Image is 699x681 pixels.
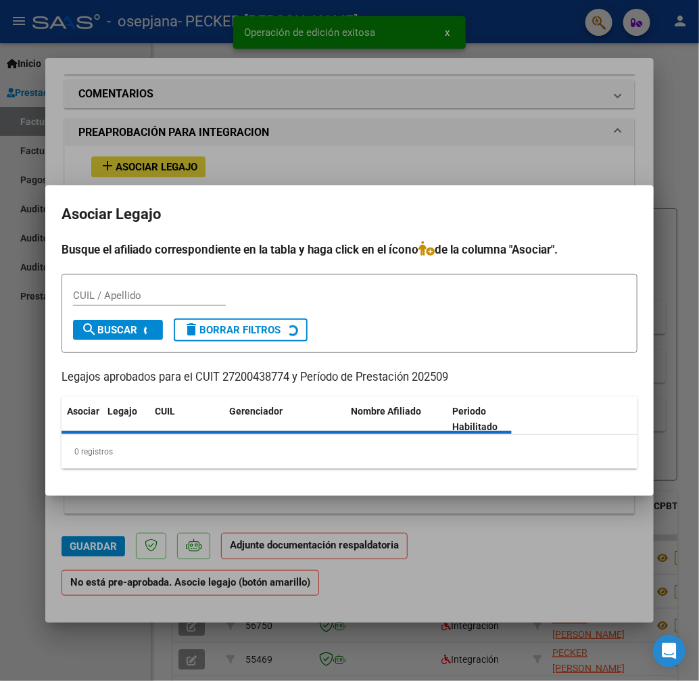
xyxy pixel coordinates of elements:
span: Borrar Filtros [183,324,281,336]
span: Buscar [81,324,137,336]
p: Legajos aprobados para el CUIT 27200438774 y Período de Prestación 202509 [62,369,637,386]
button: Borrar Filtros [174,319,308,342]
div: 0 registros [62,435,637,469]
h4: Busque el afiliado correspondiente en la tabla y haga click en el ícono de la columna "Asociar". [62,241,637,258]
h2: Asociar Legajo [62,202,637,227]
mat-icon: delete [183,321,199,337]
button: Buscar [73,320,163,340]
datatable-header-cell: Gerenciador [224,397,345,442]
mat-icon: search [81,321,97,337]
datatable-header-cell: Nombre Afiliado [345,397,447,442]
span: Gerenciador [229,406,283,417]
datatable-header-cell: Periodo Habilitado [447,397,538,442]
datatable-header-cell: Legajo [102,397,149,442]
span: Nombre Afiliado [351,406,421,417]
span: CUIL [155,406,175,417]
span: Asociar [67,406,99,417]
span: Periodo Habilitado [452,406,498,432]
datatable-header-cell: CUIL [149,397,224,442]
datatable-header-cell: Asociar [62,397,102,442]
span: Legajo [107,406,137,417]
div: Open Intercom Messenger [653,635,685,667]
